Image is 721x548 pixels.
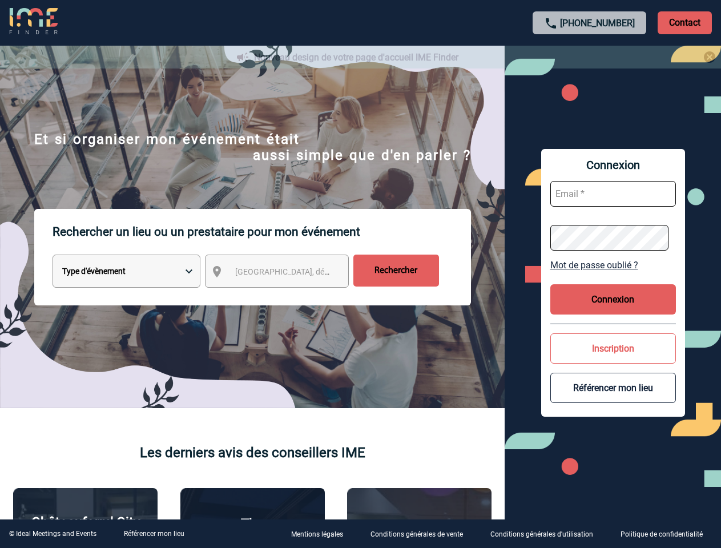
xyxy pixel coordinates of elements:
p: Politique de confidentialité [621,531,703,539]
a: Conditions générales d'utilisation [481,529,611,539]
p: Mentions légales [291,531,343,539]
a: Politique de confidentialité [611,529,721,539]
p: Conditions générales de vente [370,531,463,539]
a: Conditions générales de vente [361,529,481,539]
a: Mentions légales [282,529,361,539]
div: © Ideal Meetings and Events [9,530,96,538]
a: Référencer mon lieu [124,530,184,538]
p: Conditions générales d'utilisation [490,531,593,539]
